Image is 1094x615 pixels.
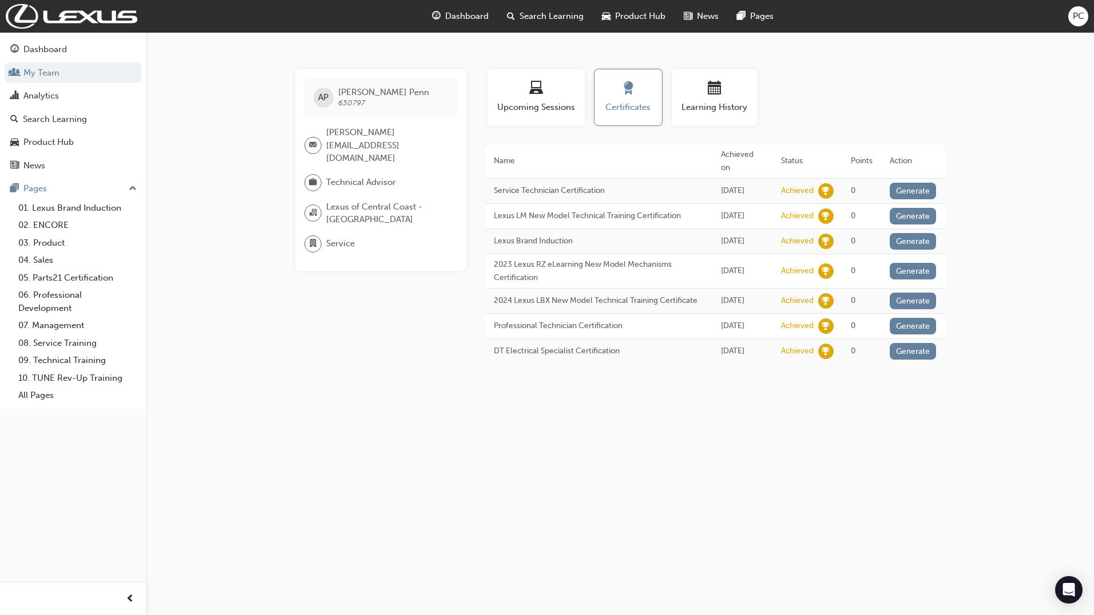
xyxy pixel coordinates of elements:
button: Certificates [594,69,663,126]
th: Achieved on [712,144,772,179]
span: 0 [851,295,855,305]
button: Generate [890,263,937,279]
span: learningRecordVerb_ACHIEVE-icon [818,318,834,334]
span: Lexus of Central Coast - [GEOGRAPHIC_DATA] [326,200,449,226]
div: Achieved [781,266,814,277]
span: pages-icon [737,9,746,23]
span: Dashboard [445,10,489,23]
button: Generate [890,183,937,199]
span: pages-icon [10,184,19,194]
a: pages-iconPages [728,5,783,28]
span: Thu Sep 11 2025 15:56:21 GMT+1000 (Australian Eastern Standard Time) [721,186,744,195]
span: search-icon [10,115,18,125]
a: guage-iconDashboard [423,5,498,28]
span: Service [326,237,355,250]
a: car-iconProduct Hub [593,5,675,28]
div: Pages [23,182,47,195]
span: learningRecordVerb_ACHIEVE-icon [818,183,834,199]
span: Search Learning [520,10,584,23]
a: 03. Product [14,234,141,252]
span: learningRecordVerb_ACHIEVE-icon [818,263,834,279]
a: 04. Sales [14,251,141,269]
a: All Pages [14,387,141,404]
div: News [23,159,45,172]
span: award-icon [621,81,635,97]
button: Generate [890,208,937,224]
div: Open Intercom Messenger [1055,576,1083,604]
span: [PERSON_NAME] Penn [338,87,429,97]
button: Generate [890,233,937,250]
span: PC [1073,10,1084,23]
button: Generate [890,293,937,309]
span: 0 [851,346,855,356]
span: 0 [851,236,855,246]
span: learningRecordVerb_ACHIEVE-icon [818,208,834,224]
button: Upcoming Sessions [487,69,585,126]
div: Achieved [781,295,814,306]
a: 06. Professional Development [14,286,141,317]
span: email-icon [309,138,317,153]
button: PC [1068,6,1088,26]
span: people-icon [10,68,19,78]
a: 02. ENCORE [14,216,141,234]
a: search-iconSearch Learning [498,5,593,28]
span: Certificates [603,101,653,114]
button: Pages [5,178,141,199]
span: guage-icon [10,45,19,55]
span: 0 [851,321,855,330]
th: Status [772,144,842,179]
div: Product Hub [23,136,74,149]
span: [PERSON_NAME][EMAIL_ADDRESS][DOMAIN_NAME] [326,126,449,165]
td: DT Electrical Specialist Certification [485,339,713,364]
span: search-icon [507,9,515,23]
span: learningRecordVerb_ACHIEVE-icon [818,234,834,249]
span: calendar-icon [708,81,722,97]
span: Wed Oct 16 2024 10:35:33 GMT+1100 (Australian Eastern Daylight Time) [721,266,744,275]
a: Search Learning [5,109,141,130]
span: guage-icon [432,9,441,23]
span: laptop-icon [529,81,543,97]
span: news-icon [10,161,19,171]
span: Upcoming Sessions [496,101,576,114]
span: AP [318,91,328,104]
span: 630797 [338,98,365,108]
span: Thu Jun 30 2022 00:00:00 GMT+1000 (Australian Eastern Standard Time) [721,321,744,330]
div: Achieved [781,211,814,222]
span: chart-icon [10,91,19,101]
span: Mon Sep 23 2024 15:25:01 GMT+1000 (Australian Eastern Standard Time) [721,295,744,305]
th: Points [842,144,881,179]
td: 2024 Lexus LBX New Model Technical Training Certificate [485,289,713,314]
span: News [697,10,719,23]
a: Product Hub [5,132,141,153]
button: Generate [890,318,937,334]
a: News [5,155,141,176]
span: Product Hub [615,10,665,23]
div: Achieved [781,346,814,357]
span: 0 [851,266,855,275]
div: Achieved [781,186,814,196]
span: learningRecordVerb_ACHIEVE-icon [818,293,834,309]
td: Lexus LM New Model Technical Training Certification [485,204,713,229]
td: Professional Technician Certification [485,314,713,339]
span: Learning History [680,101,749,114]
span: learningRecordVerb_ACHIEVE-icon [818,344,834,359]
span: Pages [750,10,774,23]
div: Dashboard [23,43,67,56]
button: Learning History [672,69,758,126]
img: Trak [6,4,137,29]
span: Tue Jun 24 2025 14:33:48 GMT+1000 (Australian Eastern Standard Time) [721,211,744,220]
td: Lexus Brand Induction [485,229,713,254]
div: Achieved [781,236,814,247]
a: Analytics [5,85,141,107]
span: Tue Jun 24 2025 14:14:02 GMT+1000 (Australian Eastern Standard Time) [721,236,744,246]
td: Service Technician Certification [485,179,713,204]
a: 05. Parts21 Certification [14,269,141,287]
div: Analytics [23,89,59,102]
a: 07. Management [14,317,141,334]
a: My Team [5,62,141,84]
th: Name [485,144,713,179]
span: prev-icon [126,592,134,606]
span: 0 [851,186,855,195]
